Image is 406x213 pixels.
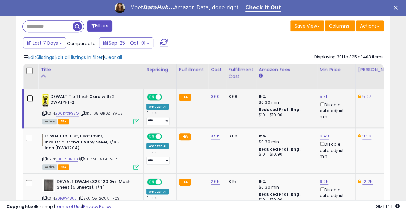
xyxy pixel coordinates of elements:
[320,133,329,139] a: 9.49
[56,156,78,162] a: B015J5HNC8
[99,37,153,48] button: Sep-25 - Oct-01
[259,139,312,145] div: $0.30 min
[148,134,156,139] span: ON
[259,107,301,112] b: Reduced Prof. Rng.
[87,20,112,32] button: Filters
[259,184,312,190] div: $0.30 min
[320,141,350,159] div: Disable auto adjust min
[245,4,281,12] a: Check It Out
[130,4,240,11] div: Meet Amazon Data, done right.
[146,104,169,110] div: Amazon AI
[290,20,324,31] button: Save View
[42,94,49,107] img: 41WVeCLZ2tL._SL40_.jpg
[259,179,312,184] div: 15%
[80,111,123,116] span: | SKU: 65-GR0Z-BWU3
[79,156,118,161] span: | SKU: MJ-4B5P-V3PE
[320,186,350,205] div: Disable auto adjust min
[58,164,69,170] span: FBA
[33,40,58,46] span: Last 7 Days
[179,179,191,186] small: FBA
[58,119,69,124] span: FBA
[42,133,139,169] div: ASIN:
[23,37,66,48] button: Last 7 Days
[211,133,220,139] a: 0.96
[362,133,371,139] a: 9.99
[50,94,128,107] b: DEWALT Tip 1 Inch Card with 2 DWA1PH1-2
[146,66,174,73] div: Repricing
[42,133,43,146] img: 11HIt-vTvdL._SL40_.jpg
[362,178,373,185] a: 12.25
[259,133,312,139] div: 15%
[148,179,156,184] span: ON
[259,192,301,197] b: Reduced Prof. Rng.
[358,66,396,73] div: [PERSON_NAME]
[394,6,400,10] div: Close
[179,66,205,73] div: Fulfillment
[211,178,220,185] a: 2.65
[83,203,111,209] a: Privacy Policy
[146,111,171,125] div: Preset:
[42,94,139,124] div: ASIN:
[146,143,169,149] div: Amazon AI
[148,94,156,100] span: ON
[42,119,57,124] span: All listings currently available for purchase on Amazon
[28,54,54,61] span: Edit 6 listings
[56,111,79,116] a: B00KYXPG3O
[259,66,314,73] div: Amazon Fees
[229,179,251,184] div: 3.15
[229,94,251,100] div: 3.68
[42,164,57,170] span: All listings currently available for purchase on Amazon
[104,54,122,61] span: Clear all
[6,203,30,209] strong: Copyright
[41,66,141,73] div: Title
[259,112,312,118] div: $10 - $10.90
[146,189,169,194] div: Amazon AI
[320,66,353,73] div: Min Price
[229,133,251,139] div: 3.06
[314,54,384,60] div: Displaying 301 to 325 of 403 items
[376,203,400,209] span: 2025-10-12 14:11 GMT
[109,40,145,46] span: Sep-25 - Oct-01
[115,3,125,13] img: Profile image for Georgie
[259,146,301,152] b: Reduced Prof. Rng.
[161,134,171,139] span: OFF
[356,20,384,31] button: Actions
[146,150,171,165] div: Preset:
[56,54,103,61] span: Edit all listings in filter
[6,204,111,210] div: seller snap | |
[325,20,355,31] button: Columns
[45,133,123,153] b: DEWALT Drill Bit, Pilot Point, Industrial Cobalt Alloy Steel, 1/16-Inch (DWA1204)
[229,66,253,80] div: Fulfillment Cost
[320,101,350,120] div: Disable auto adjust min
[320,94,327,100] a: 5.71
[211,94,220,100] a: 0.60
[329,23,349,29] span: Columns
[67,40,97,46] span: Compared to:
[259,152,312,157] div: $10 - $10.90
[259,73,263,79] small: Amazon Fees.
[42,179,139,209] div: ASIN:
[211,66,223,73] div: Cost
[179,94,191,101] small: FBA
[179,133,191,140] small: FBA
[24,54,122,61] div: | |
[57,179,135,192] b: DEWALT DWAM4323 120 Grit Mesh Sheet (5 Sheets), 1/4"
[55,203,82,209] a: Terms of Use
[362,94,371,100] a: 5.97
[42,179,55,192] img: 51yjKi64xgL._SL40_.jpg
[143,4,174,11] i: DataHub...
[161,179,171,184] span: OFF
[259,94,312,100] div: 15%
[161,94,171,100] span: OFF
[320,178,329,185] a: 9.95
[259,100,312,105] div: $0.30 min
